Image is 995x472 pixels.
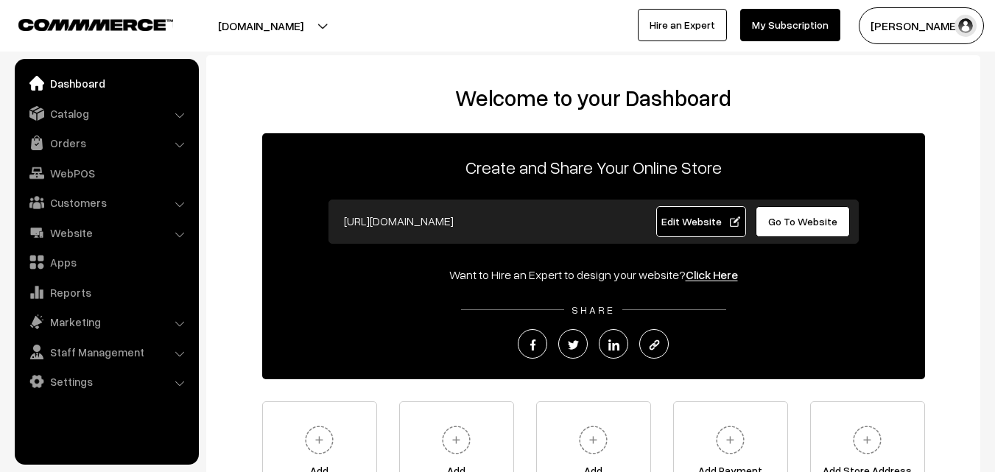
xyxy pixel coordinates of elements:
a: Reports [18,279,194,306]
a: Catalog [18,100,194,127]
a: Dashboard [18,70,194,96]
a: Hire an Expert [638,9,727,41]
a: Click Here [686,267,738,282]
img: plus.svg [436,420,477,460]
a: Customers [18,189,194,216]
button: [DOMAIN_NAME] [166,7,355,44]
a: Settings [18,368,194,395]
p: Create and Share Your Online Store [262,154,925,180]
a: Website [18,219,194,246]
div: Want to Hire an Expert to design your website? [262,266,925,283]
button: [PERSON_NAME] [859,7,984,44]
a: COMMMERCE [18,15,147,32]
a: Orders [18,130,194,156]
a: Apps [18,249,194,275]
a: Marketing [18,309,194,335]
img: COMMMERCE [18,19,173,30]
img: plus.svg [573,420,613,460]
img: plus.svg [847,420,887,460]
h2: Welcome to your Dashboard [221,85,966,111]
img: plus.svg [299,420,340,460]
a: WebPOS [18,160,194,186]
a: My Subscription [740,9,840,41]
img: plus.svg [710,420,750,460]
a: Staff Management [18,339,194,365]
a: Go To Website [756,206,851,237]
span: Go To Website [768,215,837,228]
a: Edit Website [656,206,746,237]
img: user [954,15,977,37]
span: SHARE [564,303,622,316]
span: Edit Website [661,215,740,228]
